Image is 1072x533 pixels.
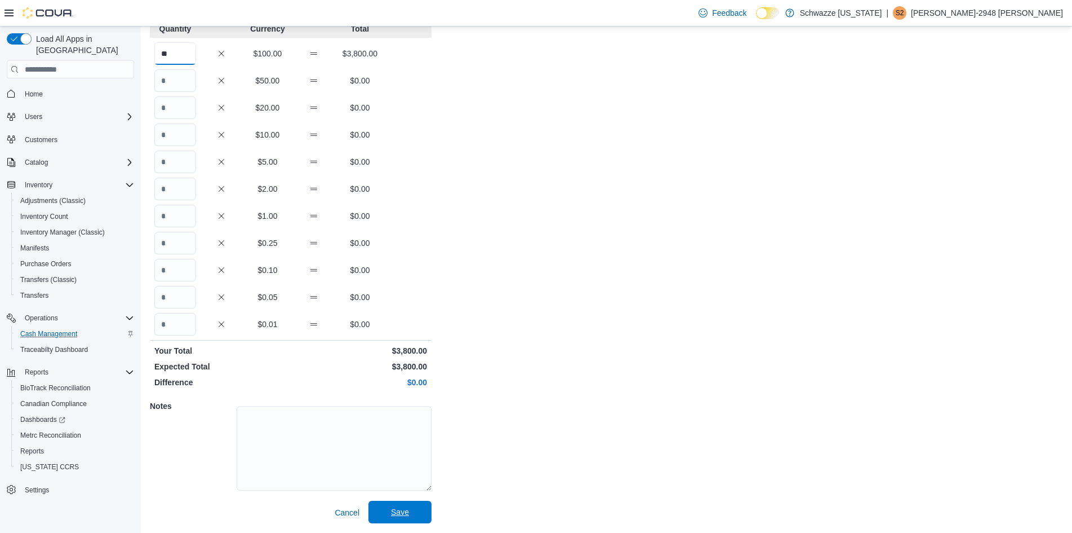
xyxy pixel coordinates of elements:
[20,110,134,124] span: Users
[893,6,906,20] div: Shane-2948 Morris
[20,178,134,192] span: Inventory
[16,444,48,458] a: Reports
[16,381,95,395] a: BioTrack Reconciliation
[25,112,42,121] span: Users
[25,486,49,495] span: Settings
[25,314,58,323] span: Operations
[2,131,139,148] button: Customers
[800,6,882,20] p: Schwazze [US_STATE]
[16,460,134,474] span: Washington CCRS
[25,158,48,167] span: Catalog
[247,183,288,195] p: $2.00
[20,462,79,472] span: [US_STATE] CCRS
[16,429,134,442] span: Metrc Reconciliation
[154,23,196,34] p: Quantity
[2,85,139,102] button: Home
[339,210,381,222] p: $0.00
[11,240,139,256] button: Manifests
[11,380,139,396] button: BioTrack Reconciliation
[16,226,134,239] span: Inventory Manager (Classic)
[16,210,134,223] span: Inventory Count
[886,6,888,20] p: |
[694,2,751,24] a: Feedback
[16,413,134,426] span: Dashboards
[11,412,139,428] a: Dashboards
[11,193,139,209] button: Adjustments (Classic)
[16,194,134,208] span: Adjustments (Classic)
[2,364,139,380] button: Reports
[16,460,83,474] a: [US_STATE] CCRS
[20,244,49,253] span: Manifests
[154,361,288,372] p: Expected Total
[154,286,196,309] input: Quantity
[16,381,134,395] span: BioTrack Reconciliation
[20,483,54,497] a: Settings
[293,361,427,372] p: $3,800.00
[20,345,88,354] span: Traceabilty Dashboard
[247,48,288,59] p: $100.00
[16,327,82,341] a: Cash Management
[16,444,134,458] span: Reports
[2,155,139,170] button: Catalog
[330,501,364,524] button: Cancel
[20,212,68,221] span: Inventory Count
[16,289,134,302] span: Transfers
[247,319,288,330] p: $0.01
[2,177,139,193] button: Inventory
[339,129,381,140] p: $0.00
[335,507,359,518] span: Cancel
[20,228,105,237] span: Inventory Manager (Classic)
[247,23,288,34] p: Currency
[247,156,288,168] p: $5.00
[339,48,381,59] p: $3,800.00
[20,156,134,169] span: Catalog
[339,102,381,113] p: $0.00
[339,183,381,195] p: $0.00
[20,275,77,284] span: Transfers (Classic)
[2,310,139,326] button: Operations
[16,241,54,255] a: Manifests
[247,102,288,113] p: $20.00
[20,178,57,192] button: Inventory
[368,501,432,523] button: Save
[293,345,427,356] p: $3,800.00
[391,506,409,518] span: Save
[339,237,381,249] p: $0.00
[339,319,381,330] p: $0.00
[339,265,381,276] p: $0.00
[247,75,288,86] p: $50.00
[16,397,134,411] span: Canadian Compliance
[20,156,52,169] button: Catalog
[11,396,139,412] button: Canadian Compliance
[7,81,134,527] nav: Complex example
[20,311,63,325] button: Operations
[20,110,47,124] button: Users
[32,33,134,56] span: Load All Apps in [GEOGRAPHIC_DATA]
[11,428,139,443] button: Metrc Reconciliation
[20,86,134,100] span: Home
[293,377,427,388] p: $0.00
[911,6,1063,20] p: [PERSON_NAME]-2948 [PERSON_NAME]
[20,365,134,379] span: Reports
[20,431,81,440] span: Metrc Reconciliation
[25,135,57,144] span: Customers
[154,377,288,388] p: Difference
[154,313,196,336] input: Quantity
[11,256,139,272] button: Purchase Orders
[150,395,234,417] h5: Notes
[896,6,904,20] span: S2
[712,7,746,19] span: Feedback
[20,415,65,424] span: Dashboards
[11,224,139,240] button: Inventory Manager (Classic)
[154,69,196,92] input: Quantity
[339,23,381,34] p: Total
[247,237,288,249] p: $0.25
[20,133,62,147] a: Customers
[2,482,139,498] button: Settings
[16,343,134,356] span: Traceabilty Dashboard
[339,75,381,86] p: $0.00
[20,196,86,205] span: Adjustments (Classic)
[16,226,109,239] a: Inventory Manager (Classic)
[23,7,73,19] img: Cova
[339,156,381,168] p: $0.00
